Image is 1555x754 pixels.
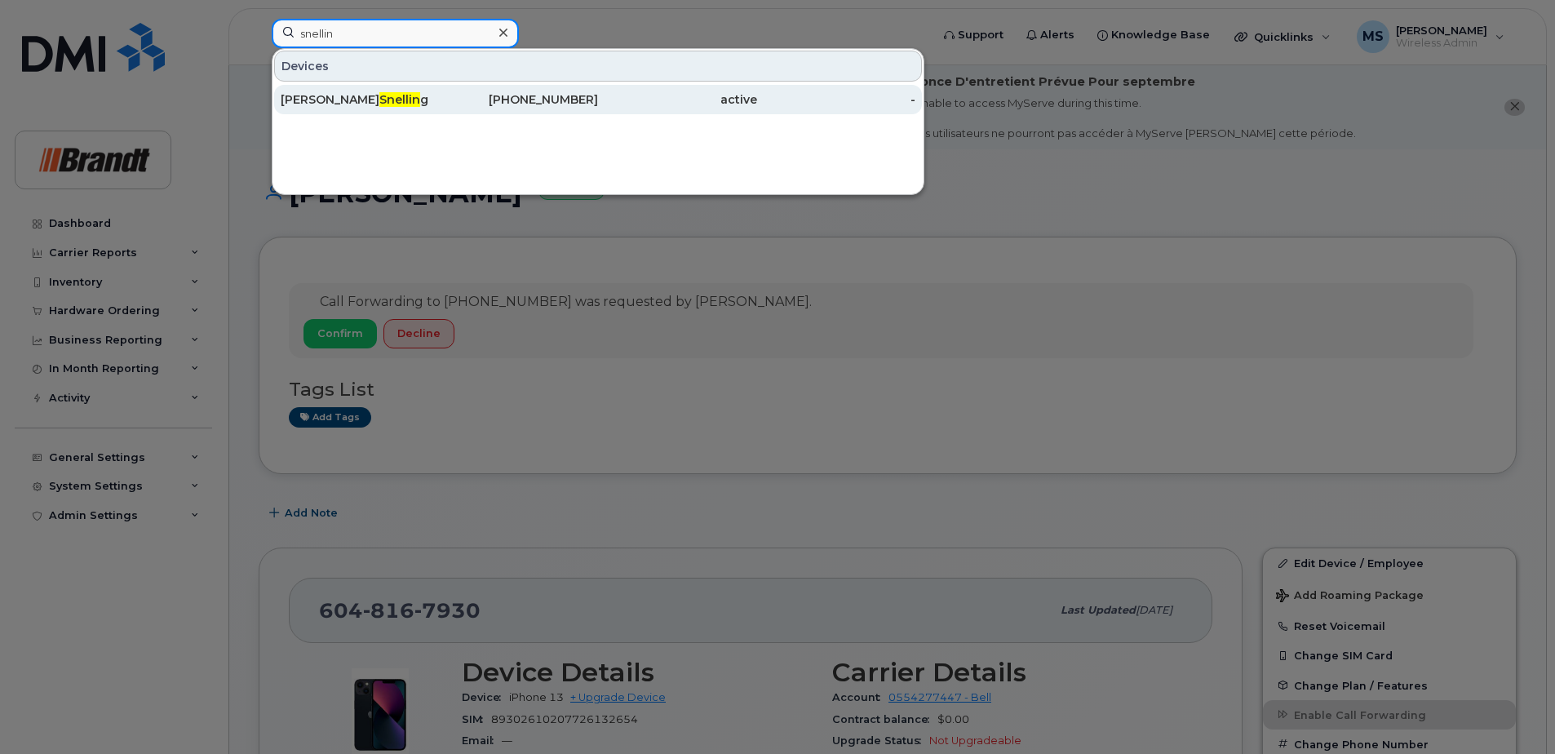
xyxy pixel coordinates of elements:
div: [PHONE_NUMBER] [440,91,599,108]
span: Snellin [379,92,420,107]
a: [PERSON_NAME]Snelling[PHONE_NUMBER]active- [274,85,922,114]
div: active [598,91,757,108]
div: Devices [274,51,922,82]
div: [PERSON_NAME] g [281,91,440,108]
div: - [757,91,916,108]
